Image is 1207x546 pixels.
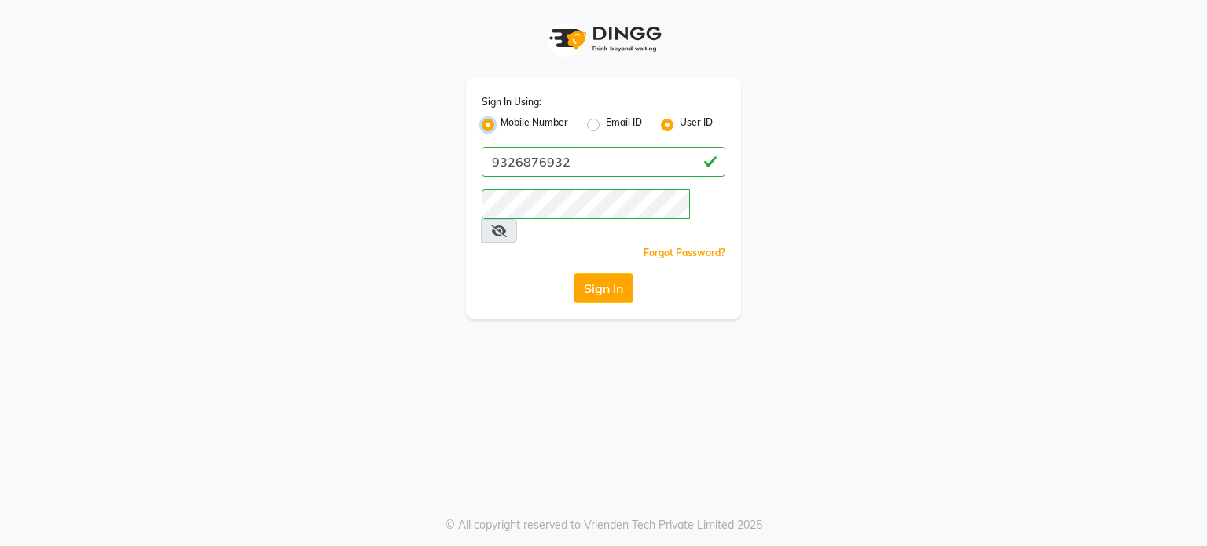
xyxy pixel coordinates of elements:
[574,273,633,303] button: Sign In
[644,247,725,258] a: Forgot Password?
[541,16,666,62] img: logo1.svg
[501,115,568,134] label: Mobile Number
[482,95,541,109] label: Sign In Using:
[482,189,690,219] input: Username
[606,115,642,134] label: Email ID
[680,115,713,134] label: User ID
[482,147,725,177] input: Username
